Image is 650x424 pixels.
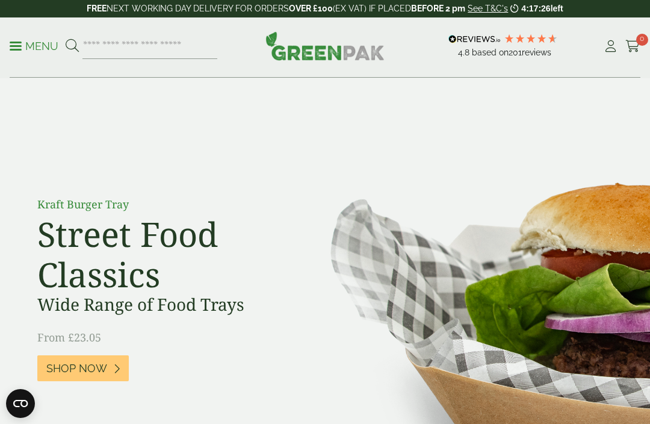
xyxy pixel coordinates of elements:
[10,39,58,54] p: Menu
[265,31,385,60] img: GreenPak Supplies
[6,389,35,418] button: Open CMP widget
[625,37,640,55] a: 0
[37,355,129,381] a: Shop Now
[37,295,308,315] h3: Wide Range of Food Trays
[87,4,107,13] strong: FREE
[625,40,640,52] i: Cart
[472,48,509,57] span: Based on
[468,4,508,13] a: See T&C's
[603,40,618,52] i: My Account
[458,48,472,57] span: 4.8
[37,214,308,295] h2: Street Food Classics
[289,4,333,13] strong: OVER £100
[37,196,308,213] p: Kraft Burger Tray
[509,48,522,57] span: 201
[636,34,648,46] span: 0
[46,362,107,375] span: Shop Now
[521,4,550,13] span: 4:17:26
[411,4,465,13] strong: BEFORE 2 pm
[37,330,101,344] span: From £23.05
[551,4,563,13] span: left
[522,48,551,57] span: reviews
[10,39,58,51] a: Menu
[504,33,558,44] div: 4.79 Stars
[448,35,501,43] img: REVIEWS.io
